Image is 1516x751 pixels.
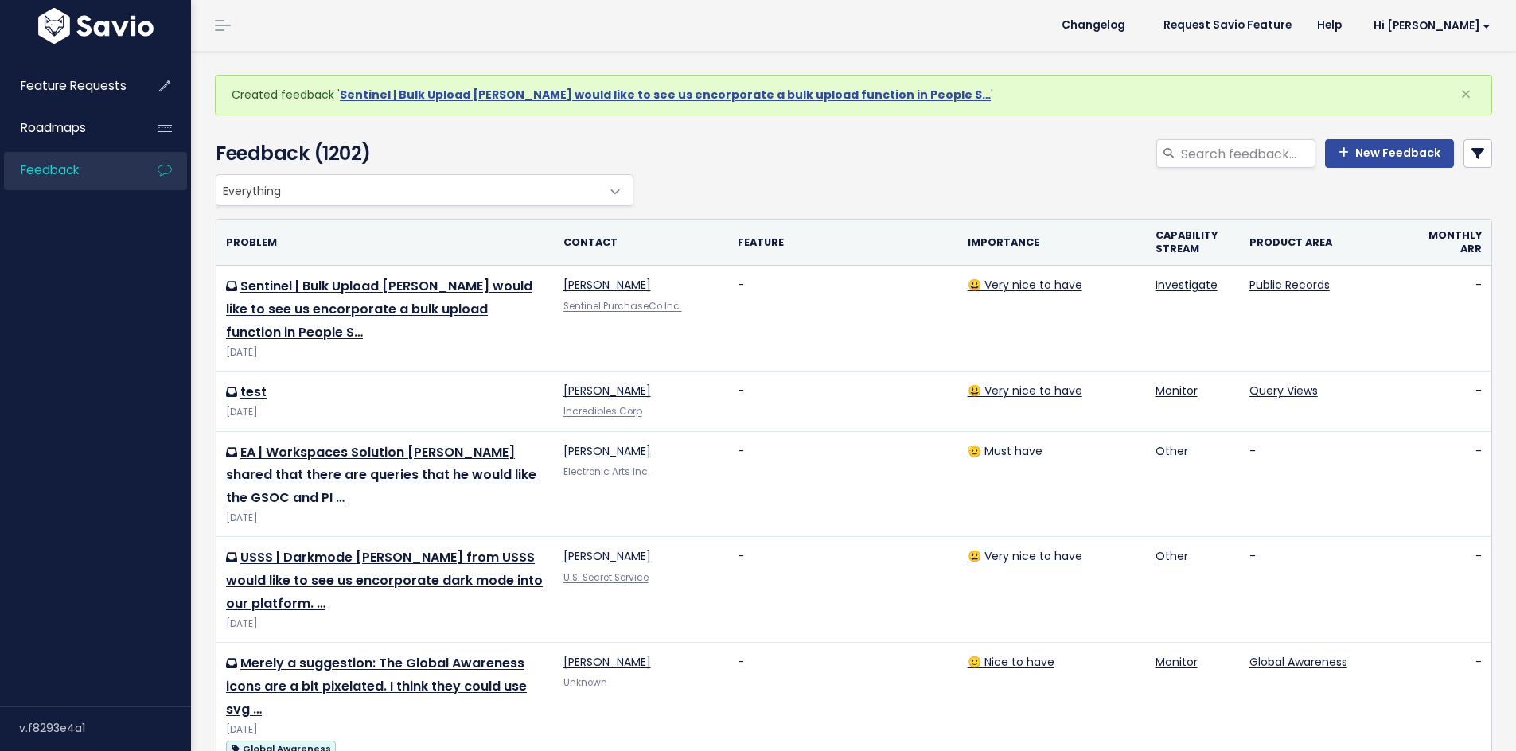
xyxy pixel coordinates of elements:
[1179,139,1315,168] input: Search feedback...
[1354,14,1503,38] a: Hi [PERSON_NAME]
[563,654,651,670] a: [PERSON_NAME]
[563,383,651,399] a: [PERSON_NAME]
[240,383,267,401] a: test
[19,707,191,749] div: v.f8293e4a1
[226,344,544,361] div: [DATE]
[216,139,625,168] h4: Feedback (1202)
[226,654,527,718] a: Merely a suggestion: The Global Awareness icons are a bit pixelated. I think they could use svg …
[554,220,728,266] th: Contact
[563,571,649,584] a: U.S. Secret Service
[226,510,544,527] div: [DATE]
[968,383,1082,399] a: 😃 Very nice to have
[728,372,958,431] td: -
[226,548,543,613] a: USSS | Darkmode [PERSON_NAME] from USSS would like to see us encorporate dark mode into our platf...
[728,431,958,537] td: -
[21,119,86,136] span: Roadmaps
[563,443,651,459] a: [PERSON_NAME]
[216,174,633,206] span: Everything
[1249,654,1347,670] a: Global Awareness
[968,548,1082,564] a: 😃 Very nice to have
[563,548,651,564] a: [PERSON_NAME]
[4,68,132,104] a: Feature Requests
[226,277,532,341] a: Sentinel | Bulk Upload [PERSON_NAME] would like to see us encorporate a bulk upload function in P...
[226,443,536,508] a: EA | Workspaces Solution [PERSON_NAME] shared that there are queries that he would like the GSOC ...
[216,220,554,266] th: Problem
[4,152,132,189] a: Feedback
[1413,266,1491,372] td: -
[34,8,158,44] img: logo-white.9d6f32f41409.svg
[1151,14,1304,37] a: Request Savio Feature
[1156,443,1188,459] a: Other
[1325,139,1454,168] a: New Feedback
[1304,14,1354,37] a: Help
[968,654,1054,670] a: 🙂 Nice to have
[958,220,1146,266] th: Importance
[1413,372,1491,431] td: -
[1240,220,1413,266] th: Product Area
[563,405,642,418] a: Incredibles Corp
[1062,20,1125,31] span: Changelog
[1413,220,1491,266] th: Monthly ARR
[563,465,650,478] a: Electronic Arts Inc.
[226,616,544,632] div: [DATE]
[1249,383,1318,399] a: Query Views
[1156,383,1198,399] a: Monitor
[563,277,651,293] a: [PERSON_NAME]
[728,266,958,372] td: -
[215,75,1492,115] div: Created feedback ' '
[563,676,607,689] span: Unknown
[968,443,1042,459] a: 🫡 Must have
[226,404,544,421] div: [DATE]
[1374,20,1491,32] span: Hi [PERSON_NAME]
[1240,537,1413,643] td: -
[728,220,958,266] th: Feature
[1156,548,1188,564] a: Other
[4,110,132,146] a: Roadmaps
[216,175,601,205] span: Everything
[1413,431,1491,537] td: -
[226,722,544,738] div: [DATE]
[21,161,79,178] span: Feedback
[1460,81,1471,107] span: ×
[1413,537,1491,643] td: -
[563,300,682,313] a: Sentinel PurchaseCo Inc.
[21,77,127,94] span: Feature Requests
[1240,431,1413,537] td: -
[1444,76,1487,114] button: Close
[968,277,1082,293] a: 😃 Very nice to have
[1156,277,1218,293] a: Investigate
[1156,654,1198,670] a: Monitor
[1146,220,1240,266] th: Capability stream
[340,87,991,103] a: Sentinel | Bulk Upload [PERSON_NAME] would like to see us encorporate a bulk upload function in P...
[1249,277,1330,293] a: Public Records
[728,537,958,643] td: -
